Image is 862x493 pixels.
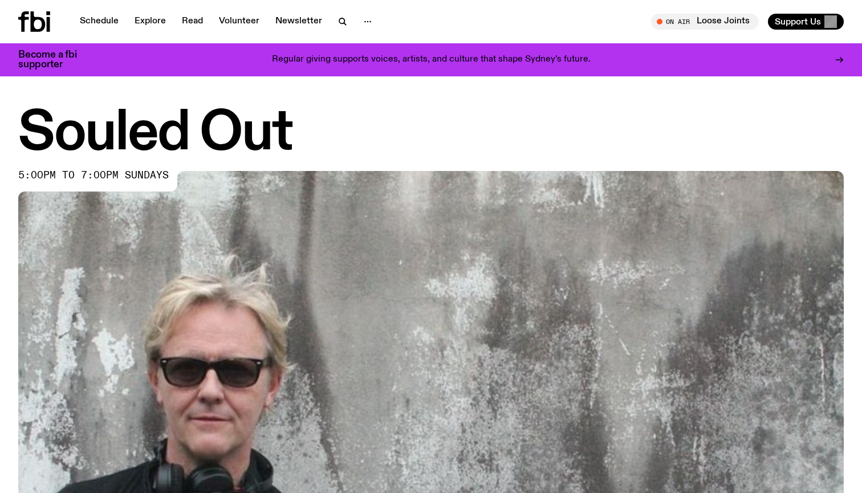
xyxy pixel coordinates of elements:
a: Explore [128,14,173,30]
span: 5:00pm to 7:00pm sundays [18,171,169,180]
a: Volunteer [212,14,266,30]
a: Schedule [73,14,125,30]
span: Support Us [775,17,821,27]
a: Read [175,14,210,30]
h3: Become a fbi supporter [18,50,91,70]
button: Support Us [768,14,844,30]
p: Regular giving supports voices, artists, and culture that shape Sydney’s future. [272,55,591,65]
h1: Souled Out [18,108,844,160]
a: Newsletter [269,14,329,30]
button: On AirLoose Joints [651,14,759,30]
